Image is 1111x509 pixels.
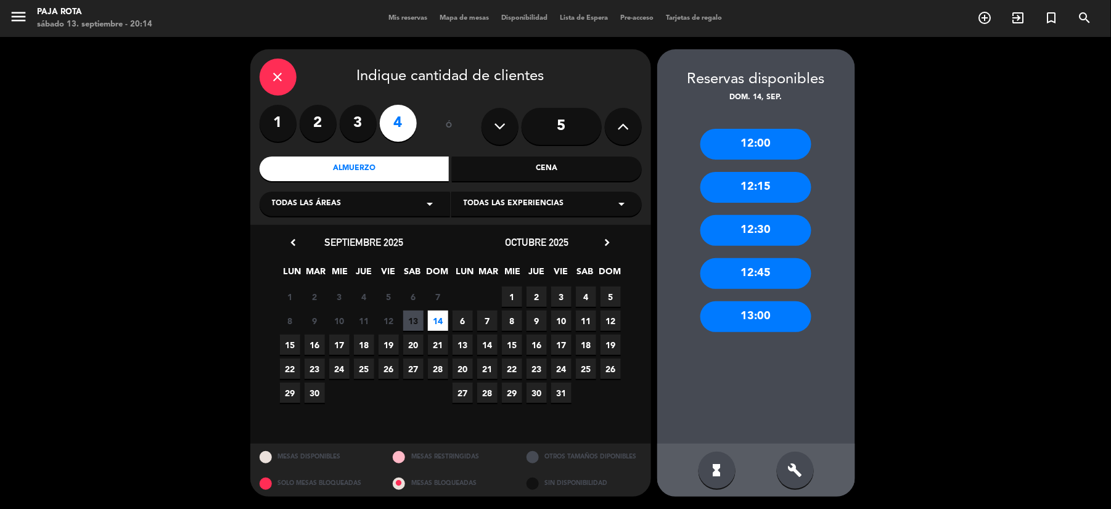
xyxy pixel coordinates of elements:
span: Mapa de mesas [434,15,496,22]
span: 8 [280,311,300,331]
span: 9 [305,311,325,331]
span: LUN [282,264,302,285]
span: VIE [378,264,398,285]
span: VIE [551,264,571,285]
label: 4 [380,105,417,142]
div: 12:45 [700,258,811,289]
span: 2 [305,287,325,307]
span: MIE [502,264,523,285]
span: 9 [527,311,547,331]
i: search [1078,10,1093,25]
span: 24 [551,359,572,379]
div: 12:15 [700,172,811,203]
div: Indique cantidad de clientes [260,59,642,96]
i: hourglass_full [710,463,724,478]
i: arrow_drop_down [615,197,629,211]
span: Disponibilidad [496,15,554,22]
span: Tarjetas de regalo [660,15,729,22]
span: 22 [280,359,300,379]
span: 16 [305,335,325,355]
span: MAR [478,264,499,285]
i: exit_to_app [1011,10,1026,25]
span: 23 [527,359,547,379]
span: 11 [576,311,596,331]
span: 19 [379,335,399,355]
i: close [271,70,285,84]
span: 13 [403,311,424,331]
i: turned_in_not [1044,10,1059,25]
span: 5 [379,287,399,307]
span: 29 [502,383,522,403]
span: 8 [502,311,522,331]
span: 3 [551,287,572,307]
span: 10 [551,311,572,331]
span: 7 [477,311,498,331]
span: septiembre 2025 [325,236,404,248]
div: OTROS TAMAÑOS DIPONIBLES [517,444,651,470]
span: 11 [354,311,374,331]
span: 13 [453,335,473,355]
span: 16 [527,335,547,355]
div: sábado 13. septiembre - 20:14 [37,18,152,31]
span: 18 [354,335,374,355]
span: SAB [402,264,422,285]
span: 19 [601,335,621,355]
span: 4 [576,287,596,307]
span: 18 [576,335,596,355]
div: MESAS RESTRINGIDAS [383,444,517,470]
i: add_circle_outline [978,10,993,25]
span: 15 [502,335,522,355]
div: SIN DISPONIBILIDAD [517,470,651,497]
label: 2 [300,105,337,142]
span: 30 [527,383,547,403]
span: Lista de Espera [554,15,615,22]
span: 31 [551,383,572,403]
i: chevron_left [287,236,300,249]
span: 22 [502,359,522,379]
span: 20 [403,335,424,355]
button: menu [9,7,28,30]
div: ó [429,105,469,148]
span: 10 [329,311,350,331]
span: 4 [354,287,374,307]
div: dom. 14, sep. [657,92,855,104]
span: 28 [428,359,448,379]
span: DOM [599,264,619,285]
span: 1 [280,287,300,307]
span: 20 [453,359,473,379]
span: 12 [379,311,399,331]
label: 1 [260,105,297,142]
span: MAR [306,264,326,285]
span: 28 [477,383,498,403]
span: 5 [601,287,621,307]
div: 13:00 [700,301,811,332]
span: SAB [575,264,595,285]
span: LUN [454,264,475,285]
span: 1 [502,287,522,307]
div: Almuerzo [260,157,449,181]
span: 25 [354,359,374,379]
span: 23 [305,359,325,379]
span: Todas las áreas [272,198,342,210]
span: 25 [576,359,596,379]
span: 26 [379,359,399,379]
label: 3 [340,105,377,142]
i: arrow_drop_down [423,197,438,211]
span: 2 [527,287,547,307]
span: 7 [428,287,448,307]
span: JUE [527,264,547,285]
div: Cena [452,157,642,181]
span: 30 [305,383,325,403]
span: Pre-acceso [615,15,660,22]
span: 3 [329,287,350,307]
span: Todas las experiencias [464,198,564,210]
span: 14 [477,335,498,355]
span: 6 [403,287,424,307]
span: 17 [551,335,572,355]
div: SOLO MESAS BLOQUEADAS [250,470,384,497]
div: MESAS DISPONIBLES [250,444,384,470]
span: 17 [329,335,350,355]
div: PAJA ROTA [37,6,152,18]
span: JUE [354,264,374,285]
span: octubre 2025 [505,236,568,248]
